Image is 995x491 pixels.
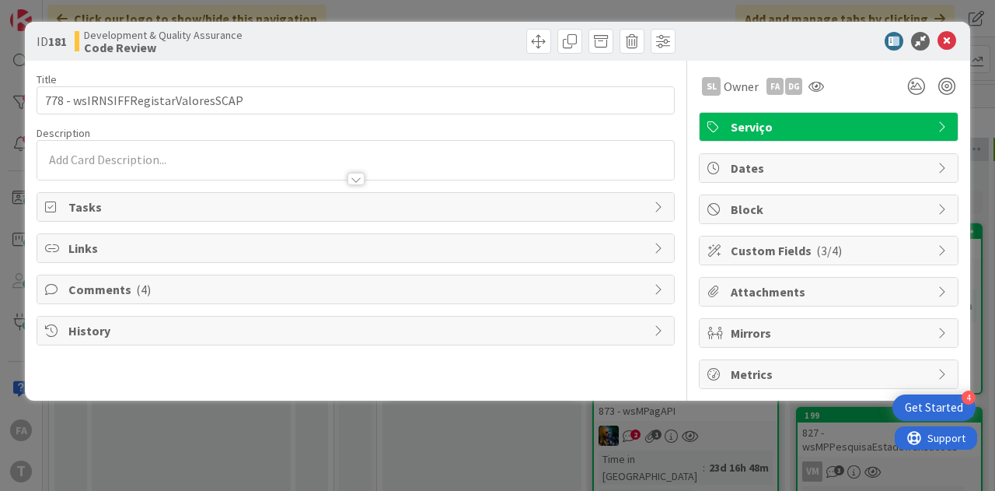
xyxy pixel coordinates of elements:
span: Support [33,2,71,21]
div: Open Get Started checklist, remaining modules: 4 [892,395,976,421]
span: Custom Fields [731,241,930,260]
div: DG [785,78,802,95]
span: Comments [68,280,646,299]
span: ( 3/4 ) [816,243,842,258]
span: Dates [731,159,930,177]
span: Owner [724,77,759,96]
div: 4 [962,391,976,405]
span: Tasks [68,198,646,216]
span: Development & Quality Assurance [84,29,243,41]
span: Attachments [731,282,930,301]
label: Title [37,72,57,86]
span: ( 4 ) [136,282,151,297]
b: 181 [48,33,67,49]
div: SL [702,77,721,96]
span: Mirrors [731,324,930,342]
span: History [68,321,646,340]
span: Metrics [731,365,930,384]
span: ID [37,32,67,51]
b: Code Review [84,41,243,54]
span: Description [37,126,90,140]
span: Serviço [731,117,930,136]
input: type card name here... [37,86,675,114]
div: FA [766,78,784,95]
span: Block [731,200,930,219]
span: Links [68,239,646,258]
div: Get Started [905,400,963,416]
